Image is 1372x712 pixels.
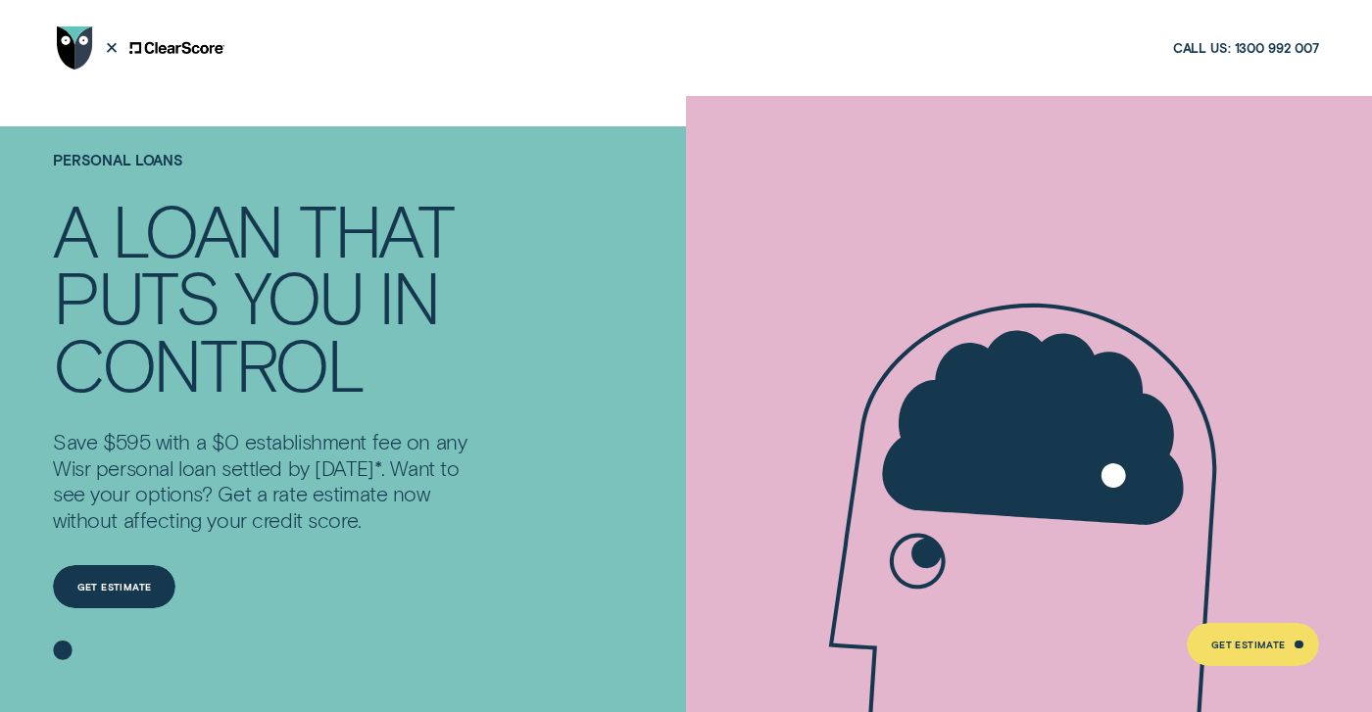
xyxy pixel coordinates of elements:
div: THAT [299,196,453,263]
div: PUTS [53,262,219,330]
p: Save $595 with a $0 establishment fee on any Wisr personal loan settled by [DATE]*. Want to see y... [53,429,470,533]
h1: Personal Loans [53,152,470,196]
div: YOU [234,262,362,330]
div: CONTROL [53,330,364,398]
a: Get Estimate [53,565,175,608]
span: Call us: [1173,40,1231,57]
div: A [53,196,96,263]
a: Get Estimate [1187,623,1319,666]
a: Call us:1300 992 007 [1173,40,1319,57]
span: 1300 992 007 [1235,40,1319,57]
div: IN [378,262,438,330]
img: Wisr [57,26,93,70]
div: LOAN [112,196,282,263]
h4: A LOAN THAT PUTS YOU IN CONTROL [53,196,470,398]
